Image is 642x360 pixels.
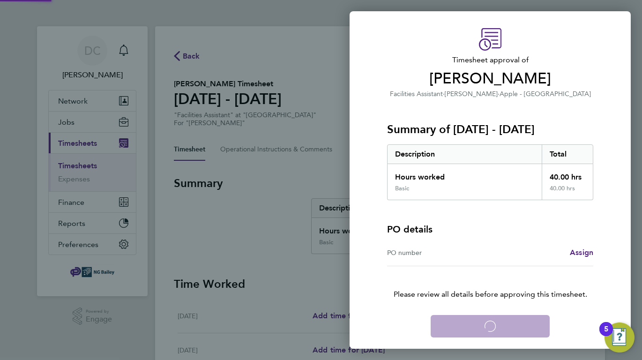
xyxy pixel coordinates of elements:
[500,90,591,98] span: Apple - [GEOGRAPHIC_DATA]
[542,145,593,164] div: Total
[376,266,605,300] p: Please review all details before approving this timesheet.
[605,322,635,352] button: Open Resource Center, 5 new notifications
[445,90,498,98] span: [PERSON_NAME]
[387,223,433,236] h4: PO details
[542,164,593,185] div: 40.00 hrs
[387,144,593,200] div: Summary of 02 - 08 Aug 2025
[387,69,593,88] span: [PERSON_NAME]
[387,247,490,258] div: PO number
[387,122,593,137] h3: Summary of [DATE] - [DATE]
[387,54,593,66] span: Timesheet approval of
[395,185,409,192] div: Basic
[443,90,445,98] span: ·
[542,185,593,200] div: 40.00 hrs
[498,90,500,98] span: ·
[388,145,542,164] div: Description
[570,247,593,258] a: Assign
[388,164,542,185] div: Hours worked
[390,90,443,98] span: Facilities Assistant
[570,248,593,257] span: Assign
[604,329,608,341] div: 5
